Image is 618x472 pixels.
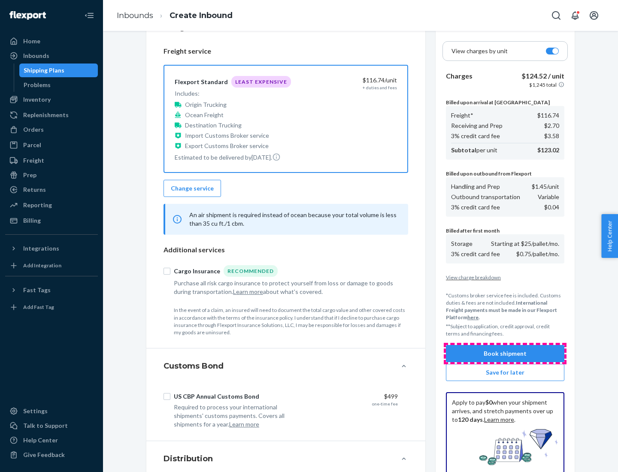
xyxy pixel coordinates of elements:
[110,3,239,28] ol: breadcrumbs
[308,76,397,85] div: $116.74 /unit
[467,314,479,321] a: here
[19,64,98,77] a: Shipping Plans
[446,292,564,321] p: *Customs broker service fee is included. Customs duties & fees are not included.
[446,274,564,281] button: View charge breakdown
[23,141,41,149] div: Parcel
[5,154,98,167] a: Freight
[309,392,398,401] div: $499
[24,66,64,75] div: Shipping Plans
[532,182,559,191] p: $1.45 /unit
[229,420,259,429] button: Learn more
[451,121,503,130] p: Receiving and Prep
[5,283,98,297] button: Fast Tags
[185,111,224,119] p: Ocean Freight
[446,72,473,80] b: Charges
[451,146,476,154] b: Subtotal
[601,214,618,258] button: Help Center
[452,398,558,424] p: Apply to pay when your shipment arrives, and stretch payments over up to . .
[5,183,98,197] a: Returns
[566,7,584,24] button: Open notifications
[19,78,98,92] a: Problems
[548,7,565,24] button: Open Search Box
[189,211,398,228] p: An air shipment is required instead of ocean because your total volume is less than 35 cu ft./1 cbm.
[451,111,473,120] p: Freight*
[5,448,98,462] button: Give Feedback
[5,123,98,136] a: Orders
[23,451,65,459] div: Give Feedback
[458,416,483,423] b: 120 days
[451,132,500,140] p: 3% credit card fee
[23,125,44,134] div: Orders
[537,111,559,120] p: $116.74
[23,185,46,194] div: Returns
[451,146,497,154] p: per unit
[446,323,564,337] p: **Subject to application, credit approval, credit terms and financing fees.
[5,138,98,152] a: Parcel
[5,108,98,122] a: Replenishments
[451,193,520,201] p: Outbound transportation
[23,303,54,311] div: Add Fast Tag
[446,364,564,381] button: Save for later
[174,392,259,401] div: US CBP Annual Customs Bond
[529,81,557,88] p: $1,245 total
[164,180,221,197] button: Change service
[446,345,564,362] button: Book shipment
[174,279,398,296] div: Purchase all risk cargo insurance to protect yourself from loss or damage to goods during transpo...
[5,259,98,272] a: Add Integration
[175,153,291,162] p: Estimated to be delivered by [DATE] .
[585,7,603,24] button: Open account menu
[9,11,46,20] img: Flexport logo
[484,416,514,423] a: Learn more
[451,203,500,212] p: 3% credit card fee
[224,265,278,277] div: Recommended
[174,306,408,336] p: In the event of a claim, an insured will need to document the total cargo value and other covered...
[185,100,227,109] p: Origin Trucking
[372,401,398,407] div: one-time fee
[23,244,59,253] div: Integrations
[491,239,559,248] p: Starting at $25/pallet/mo.
[164,268,170,275] input: Cargo InsuranceRecommended
[451,239,473,248] p: Storage
[23,286,51,294] div: Fast Tags
[117,11,153,20] a: Inbounds
[5,300,98,314] a: Add Fast Tag
[544,132,559,140] p: $3.58
[23,436,58,445] div: Help Center
[24,81,51,89] div: Problems
[5,93,98,106] a: Inventory
[185,131,269,140] p: Import Customs Broker service
[164,360,224,372] h4: Customs Bond
[544,121,559,130] p: $2.70
[231,76,291,88] div: Least Expensive
[446,300,557,321] b: International Freight payments must be made in our Flexport Platform .
[451,47,508,55] p: View charges by unit
[5,404,98,418] a: Settings
[23,407,48,415] div: Settings
[5,242,98,255] button: Integrations
[516,250,559,258] p: $0.75/pallet/mo.
[23,111,69,119] div: Replenishments
[233,287,263,296] button: Learn more
[451,182,500,191] p: Handling and Prep
[5,198,98,212] a: Reporting
[363,85,397,91] div: + duties and fees
[185,121,242,130] p: Destination Trucking
[5,214,98,227] a: Billing
[23,262,61,269] div: Add Integration
[446,170,564,177] p: Billed upon outbound from Flexport
[5,419,98,433] a: Talk to Support
[446,227,564,234] p: Billed after first month
[5,433,98,447] a: Help Center
[164,393,170,400] input: US CBP Annual Customs Bond
[23,421,68,430] div: Talk to Support
[175,89,291,98] p: Includes:
[164,46,408,56] p: Freight service
[23,201,52,209] div: Reporting
[185,142,269,150] p: Export Customs Broker service
[175,78,228,86] div: Flexport Standard
[544,203,559,212] p: $0.04
[521,71,564,81] p: $124.52 / unit
[23,156,44,165] div: Freight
